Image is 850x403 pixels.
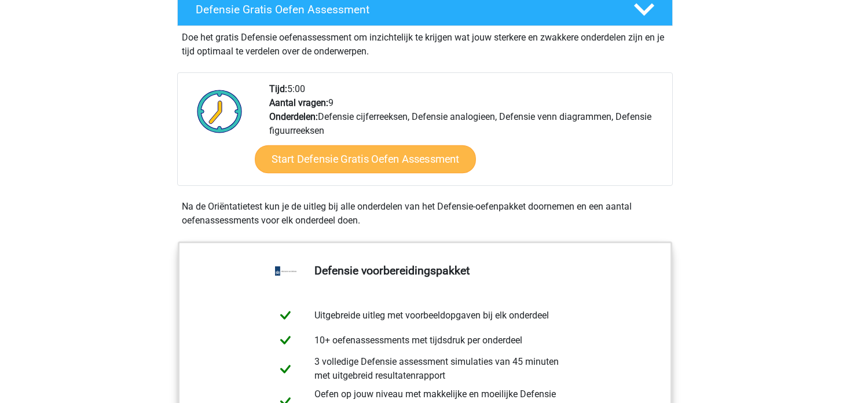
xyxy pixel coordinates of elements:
div: Na de Oriëntatietest kun je de uitleg bij alle onderdelen van het Defensie-oefenpakket doornemen ... [177,200,673,228]
b: Onderdelen: [269,111,318,122]
b: Aantal vragen: [269,97,328,108]
div: 5:00 9 Defensie cijferreeksen, Defensie analogieen, Defensie venn diagrammen, Defensie figuurreeksen [261,82,672,185]
div: Doe het gratis Defensie oefenassessment om inzichtelijk te krijgen wat jouw sterkere en zwakkere ... [177,26,673,58]
b: Tijd: [269,83,287,94]
img: Klok [190,82,249,140]
h4: Defensie Gratis Oefen Assessment [196,3,615,16]
a: Start Defensie Gratis Oefen Assessment [255,145,476,173]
